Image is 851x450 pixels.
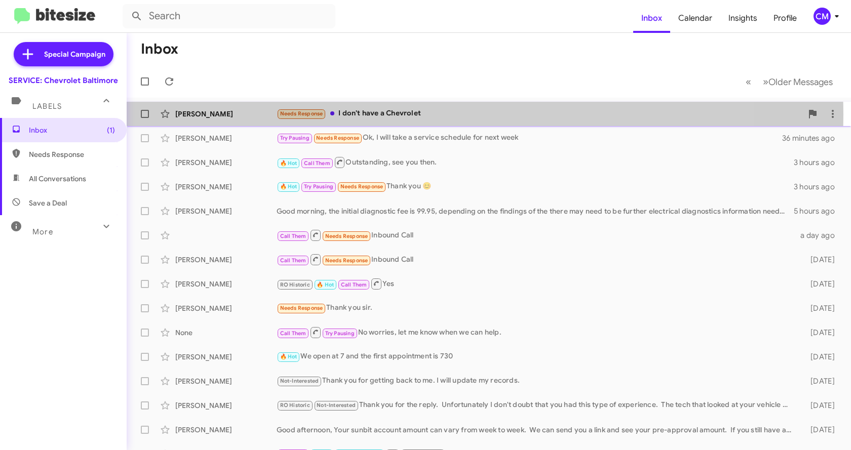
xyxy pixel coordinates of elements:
[277,229,796,241] div: Inbound Call
[794,182,843,192] div: 3 hours ago
[280,110,323,117] span: Needs Response
[796,352,843,362] div: [DATE]
[796,255,843,265] div: [DATE]
[277,277,796,290] div: Yes
[325,233,368,239] span: Needs Response
[277,181,794,192] div: Thank you 😊
[277,253,796,266] div: Inbound Call
[14,42,113,66] a: Special Campaign
[44,49,105,59] span: Special Campaign
[740,71,839,92] nav: Page navigation example
[670,4,720,33] a: Calendar
[175,376,277,386] div: [PERSON_NAME]
[277,375,796,387] div: Thank you for getting back to me. I will update my records.
[746,75,751,88] span: «
[175,109,277,119] div: [PERSON_NAME]
[280,257,306,264] span: Call Them
[277,206,794,216] div: Good morning, the initial diagnostic fee is 99.95, depending on the findings of the there may nee...
[175,352,277,362] div: [PERSON_NAME]
[32,227,53,236] span: More
[280,305,323,311] span: Needs Response
[782,133,843,143] div: 36 minutes ago
[280,233,306,239] span: Call Them
[123,4,335,28] input: Search
[277,108,802,119] div: I don't have a Chevrolet
[796,279,843,289] div: [DATE]
[175,182,277,192] div: [PERSON_NAME]
[29,198,67,208] span: Save a Deal
[796,400,843,411] div: [DATE]
[317,281,334,288] span: 🔥 Hot
[765,4,805,33] a: Profile
[796,376,843,386] div: [DATE]
[757,71,839,92] button: Next
[277,326,796,339] div: No worries, let me know when we can help.
[325,257,368,264] span: Needs Response
[107,125,115,135] span: (1)
[280,353,297,360] span: 🔥 Hot
[794,157,843,168] div: 3 hours ago
[796,230,843,240] div: a day ago
[29,149,115,159] span: Needs Response
[175,303,277,313] div: [PERSON_NAME]
[280,330,306,337] span: Call Them
[325,330,355,337] span: Try Pausing
[277,351,796,362] div: We open at 7 and the first appointment is 730
[280,160,297,167] span: 🔥 Hot
[805,8,840,25] button: CM
[794,206,843,216] div: 5 hours ago
[304,160,330,167] span: Call Them
[175,255,277,265] div: [PERSON_NAME]
[29,125,115,135] span: Inbox
[340,183,383,190] span: Needs Response
[740,71,757,92] button: Previous
[280,183,297,190] span: 🔥 Hot
[317,402,356,408] span: Not-Interested
[175,157,277,168] div: [PERSON_NAME]
[175,425,277,435] div: [PERSON_NAME]
[280,402,310,408] span: RO Historic
[316,135,359,141] span: Needs Response
[720,4,765,33] a: Insights
[763,75,768,88] span: »
[9,75,118,86] div: SERVICE: Chevrolet Baltimore
[277,302,796,314] div: Thank you sir.
[304,183,333,190] span: Try Pausing
[277,156,794,169] div: Outstanding, see you then.
[277,399,796,411] div: Thank you for the reply. Unfortunately I don't doubt that you had this type of experience. The te...
[175,279,277,289] div: [PERSON_NAME]
[341,281,367,288] span: Call Them
[277,132,782,144] div: Ok, I will take a service schedule for next week
[768,76,833,88] span: Older Messages
[796,425,843,435] div: [DATE]
[175,400,277,411] div: [PERSON_NAME]
[29,174,86,184] span: All Conversations
[280,378,319,384] span: Not-Interested
[175,328,277,338] div: None
[32,102,62,111] span: Labels
[796,303,843,313] div: [DATE]
[633,4,670,33] a: Inbox
[175,133,277,143] div: [PERSON_NAME]
[814,8,831,25] div: CM
[280,135,310,141] span: Try Pausing
[277,425,796,435] div: Good afternoon, Your sunbit account amount can vary from week to week. We can send you a link and...
[280,281,310,288] span: RO Historic
[175,206,277,216] div: [PERSON_NAME]
[796,328,843,338] div: [DATE]
[141,41,178,57] h1: Inbox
